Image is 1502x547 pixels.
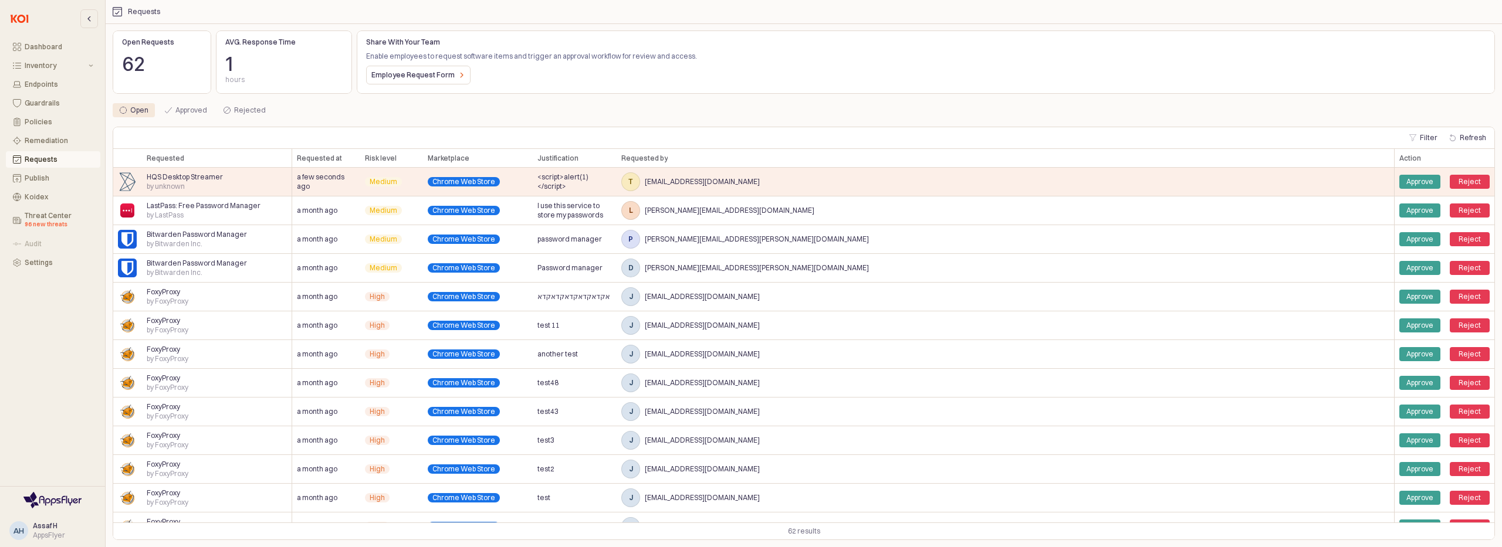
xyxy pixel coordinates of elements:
div: Reject [1450,433,1490,447]
div: Publish [25,174,93,182]
span: [EMAIL_ADDRESS][DOMAIN_NAME] [645,349,760,359]
div: Reject [1459,292,1481,301]
span: j [622,432,640,449]
span: password manager [537,235,602,244]
div: Approve [1399,232,1440,246]
span: Chrome Web Store [432,263,495,273]
div: Table toolbar [113,522,1494,539]
span: test43 [537,407,559,416]
span: by FoxyProxy [147,325,188,335]
span: <script>alert(1)</script> [537,172,612,191]
span: Risk level [365,154,397,163]
span: j [622,288,640,305]
div: Reject [1459,436,1481,445]
button: Guardrails [6,95,100,111]
div: Approve [1399,433,1440,447]
span: [EMAIL_ADDRESS][DOMAIN_NAME] [645,407,760,416]
div: Approve [1399,405,1440,419]
div: Reject [1450,290,1490,304]
span: j [622,317,640,334]
div: Reject [1459,321,1481,330]
span: FoxyProxy [147,316,180,325]
div: Audit [25,240,93,248]
div: AppsFlyer [33,531,65,540]
div: Reject [1459,464,1481,474]
span: Medium [370,235,397,244]
p: Enable employees to request software items and trigger an approval workflow for review and access. [366,51,1486,62]
span: FoxyProxy [147,373,180,383]
span: by FoxyProxy [147,354,188,363]
span: [EMAIL_ADDRESS][DOMAIN_NAME] [645,292,760,301]
button: Threat Center [6,208,100,233]
span: a month ago [297,206,337,215]
button: Koidex [6,189,100,205]
span: another test [537,349,578,359]
span: High [370,321,385,330]
div: Approve [1406,321,1433,330]
div: Reject [1450,491,1490,505]
div: Approve [1406,263,1433,273]
span: [PERSON_NAME][EMAIL_ADDRESS][DOMAIN_NAME] [645,206,814,215]
span: by FoxyProxy [147,383,188,392]
span: High [370,292,385,301]
div: Open [130,103,148,117]
span: test 11 [537,321,560,330]
div: Guardrails [25,99,93,107]
span: FoxyProxy [147,517,180,526]
span: a month ago [297,378,337,388]
span: High [370,493,385,502]
div: Reject [1459,235,1481,244]
div: Approve [1406,378,1433,388]
button: Filter [1405,131,1442,145]
button: Requests [6,151,100,168]
button: Endpoints [6,76,100,93]
div: Reject [1459,177,1481,186]
span: Justification [537,154,579,163]
div: Rejected [234,103,266,117]
span: FoxyProxy [147,402,180,412]
span: Medium [370,263,397,273]
span: FoxyProxy [147,431,180,440]
span: 62 [122,55,145,74]
div: Reject [1450,203,1490,218]
span: אקדאקדאקדאקדאקדא [537,292,610,301]
span: a month ago [297,349,337,359]
button: Publish [6,170,100,186]
span: FoxyProxy [147,345,180,354]
span: p [622,230,640,248]
p: Share With Your Team [366,37,1486,47]
span: by Bitwarden Inc. [147,268,202,277]
span: LastPass: Free Password Manager [147,201,261,210]
span: High [370,407,385,416]
span: d [622,259,640,277]
span: Chrome Web Store [432,349,495,359]
span: Chrome Web Store [432,292,495,301]
span: Requested at [297,154,342,163]
span: Requested by [621,154,668,163]
p: Employee Request Form [371,70,455,80]
div: Approve [1399,347,1440,361]
div: Reject [1450,519,1490,534]
div: Reject [1450,347,1490,361]
button: Audit [6,236,100,252]
button: Employee Request Form [366,66,471,84]
div: Requests [128,8,160,16]
span: a month ago [297,263,337,273]
div: Inventory [25,62,86,70]
div: Reject [1459,407,1481,416]
span: Requested [147,154,184,163]
div: AH [13,525,24,536]
span: j [622,345,640,363]
span: a month ago [297,235,337,244]
span: test2 [537,464,554,474]
span: Chrome Web Store [432,177,495,186]
span: Password manager [537,263,603,273]
span: 62 [122,53,145,76]
div: Reject [1459,378,1481,388]
span: [EMAIL_ADDRESS][DOMAIN_NAME] [645,378,760,388]
span: High [370,378,385,388]
span: [EMAIL_ADDRESS][DOMAIN_NAME] [645,321,760,330]
button: Refresh [1445,131,1491,145]
div: Endpoints [25,80,93,89]
span: by FoxyProxy [147,469,188,478]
